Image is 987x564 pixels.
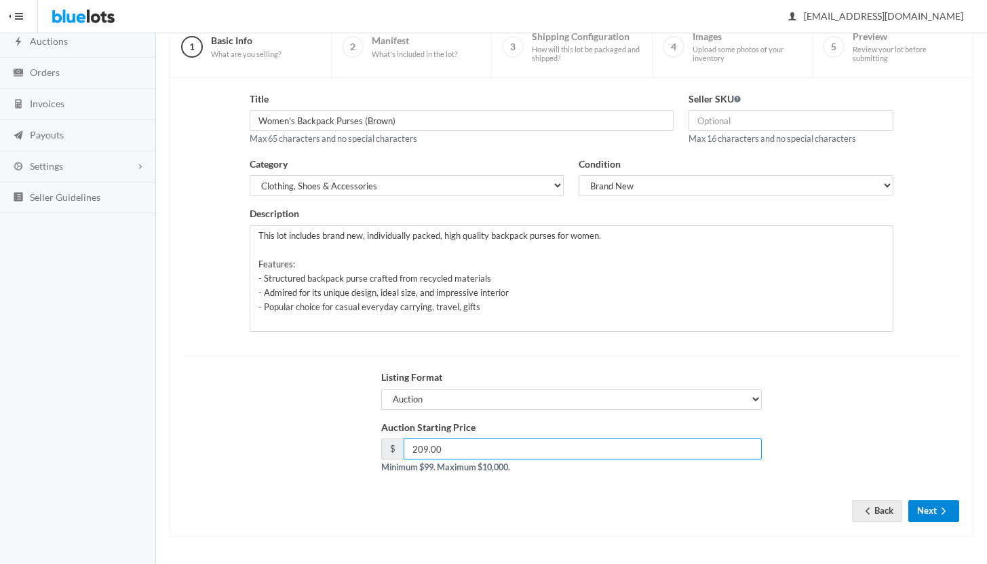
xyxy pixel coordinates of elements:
[693,31,802,63] span: Images
[937,506,950,519] ion-icon: arrow forward
[30,67,60,78] span: Orders
[786,11,799,24] ion-icon: person
[250,110,674,131] input: e.g. North Face, Polarmax and More Women's Winter Apparel
[12,191,25,204] ion-icon: list box
[689,92,741,107] label: Seller SKU
[372,50,457,59] span: What's included in the lot?
[12,98,25,111] ion-icon: calculator
[30,191,100,203] span: Seller Guidelines
[381,438,404,459] span: $
[342,36,364,58] span: 2
[12,130,25,143] ion-icon: paper plane
[250,225,893,332] textarea: This lot includes brand new, individually packed, high quality backpack purses for women. Feature...
[250,92,269,107] label: Title
[689,110,893,131] input: Optional
[532,45,641,63] span: How will this lot be packaged and shipped?
[502,36,524,58] span: 3
[30,98,64,109] span: Invoices
[693,45,802,63] span: Upload some photos of your inventory
[372,35,457,58] span: Manifest
[381,420,476,436] label: Auction Starting Price
[211,35,281,58] span: Basic Info
[381,462,510,472] strong: Minimum $99. Maximum $10,000.
[532,31,641,63] span: Shipping Configuration
[211,50,281,59] span: What are you selling?
[30,35,68,47] span: Auctions
[181,36,203,58] span: 1
[250,206,299,222] label: Description
[789,10,963,22] span: [EMAIL_ADDRESS][DOMAIN_NAME]
[381,370,442,386] label: Listing Format
[853,45,962,63] span: Review your lot before submitting
[663,36,684,58] span: 4
[250,157,288,172] label: Category
[852,500,902,521] a: arrow backBack
[908,500,959,521] button: Nextarrow forward
[861,506,874,519] ion-icon: arrow back
[30,129,64,140] span: Payouts
[250,133,417,144] small: Max 65 characters and no special characters
[404,438,762,459] input: 0
[579,157,621,172] label: Condition
[30,160,63,172] span: Settings
[12,161,25,174] ion-icon: cog
[853,31,962,63] span: Preview
[689,133,856,144] small: Max 16 characters and no special characters
[12,67,25,80] ion-icon: cash
[12,36,25,49] ion-icon: flash
[823,36,845,58] span: 5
